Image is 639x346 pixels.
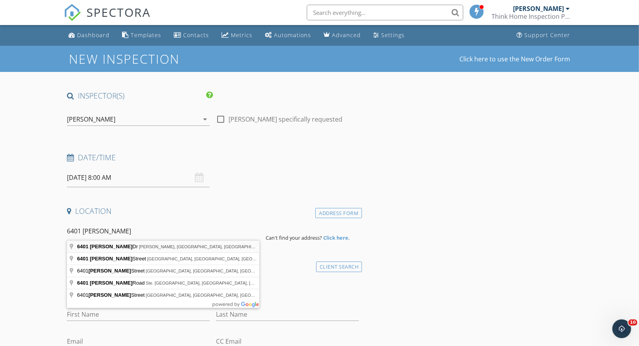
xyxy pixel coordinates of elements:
span: Street [77,256,147,262]
div: [PERSON_NAME] [513,5,564,13]
span: Dr [77,244,139,249]
span: 6401 [77,244,88,249]
span: [PERSON_NAME] [88,292,131,298]
span: 6401 [PERSON_NAME] [77,256,133,262]
span: [GEOGRAPHIC_DATA], [GEOGRAPHIC_DATA], [GEOGRAPHIC_DATA] [146,269,285,273]
div: Advanced [332,31,361,39]
span: 6401 Street [77,268,146,274]
div: Support Center [525,31,571,39]
a: Support Center [514,28,574,43]
span: 6401 [PERSON_NAME] [77,280,133,286]
i: arrow_drop_down [200,115,210,124]
a: Advanced [320,28,364,43]
div: Address Form [315,208,362,219]
a: Click here to use the New Order Form [459,56,570,62]
iframe: Intercom live chat [612,319,631,338]
img: The Best Home Inspection Software - Spectora [64,4,81,21]
span: [GEOGRAPHIC_DATA], [GEOGRAPHIC_DATA], [GEOGRAPHIC_DATA] [146,293,285,298]
span: 6401 Street [77,292,146,298]
div: [PERSON_NAME] [67,116,115,123]
a: Contacts [171,28,212,43]
a: Dashboard [65,28,113,43]
div: Settings [381,31,405,39]
span: [PERSON_NAME] [88,268,131,274]
div: Contacts [183,31,209,39]
h4: INSPECTOR(S) [67,91,213,101]
span: Can't find your address? [266,234,322,241]
div: Client Search [316,262,362,272]
h4: Date/Time [67,152,359,163]
a: Settings [370,28,408,43]
h4: Location [67,206,359,216]
a: Automations (Basic) [262,28,314,43]
div: Automations [274,31,311,39]
input: Address Search [67,222,259,241]
input: Select date [67,168,210,187]
a: Metrics [218,28,256,43]
label: [PERSON_NAME] specifically requested [229,115,342,123]
span: SPECTORA [86,4,151,20]
span: Ste. [GEOGRAPHIC_DATA], [GEOGRAPHIC_DATA], [GEOGRAPHIC_DATA] [146,281,294,285]
span: [PERSON_NAME] [90,244,133,249]
span: 10 [628,319,637,326]
h1: New Inspection [69,52,242,66]
span: [GEOGRAPHIC_DATA], [GEOGRAPHIC_DATA], [GEOGRAPHIC_DATA] [147,256,286,261]
div: Dashboard [77,31,110,39]
span: [PERSON_NAME], [GEOGRAPHIC_DATA], [GEOGRAPHIC_DATA] [139,244,269,249]
a: Templates [119,28,164,43]
span: Road [77,280,146,286]
a: SPECTORA [64,11,151,27]
input: Search everything... [307,5,463,20]
div: Think Home Inspection PLLC [492,13,570,20]
div: Templates [131,31,161,39]
strong: Click here. [323,234,350,241]
div: Metrics [231,31,252,39]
